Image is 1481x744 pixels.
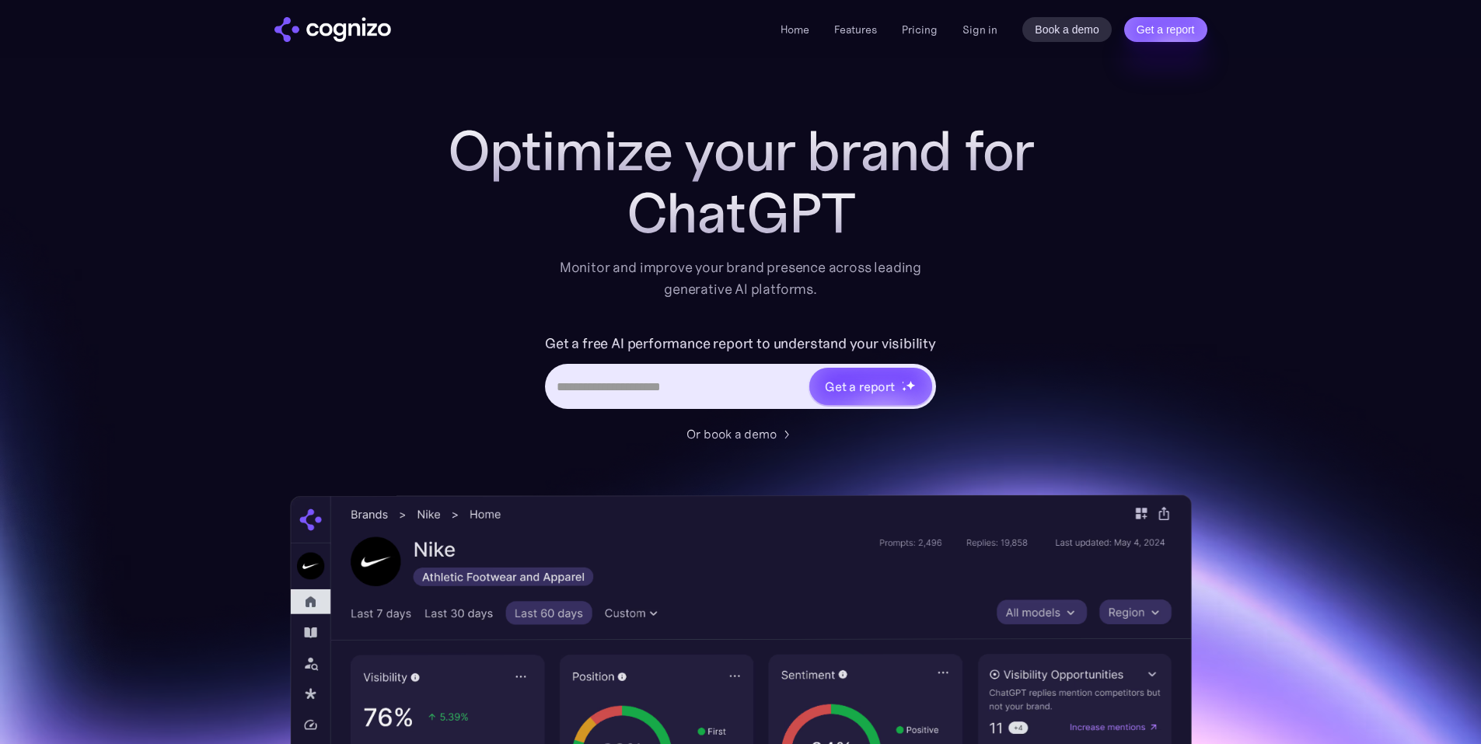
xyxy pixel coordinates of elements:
[545,331,936,356] label: Get a free AI performance report to understand your visibility
[781,23,809,37] a: Home
[430,182,1052,244] div: ChatGPT
[550,257,932,300] div: Monitor and improve your brand presence across leading generative AI platforms.
[902,386,907,392] img: star
[1022,17,1112,42] a: Book a demo
[906,380,916,390] img: star
[430,120,1052,182] h1: Optimize your brand for
[902,23,938,37] a: Pricing
[825,377,895,396] div: Get a report
[545,331,936,417] form: Hero URL Input Form
[274,17,391,42] img: cognizo logo
[834,23,877,37] a: Features
[808,366,934,407] a: Get a reportstarstarstar
[1124,17,1207,42] a: Get a report
[962,20,997,39] a: Sign in
[686,424,795,443] a: Or book a demo
[686,424,777,443] div: Or book a demo
[902,381,904,383] img: star
[274,17,391,42] a: home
